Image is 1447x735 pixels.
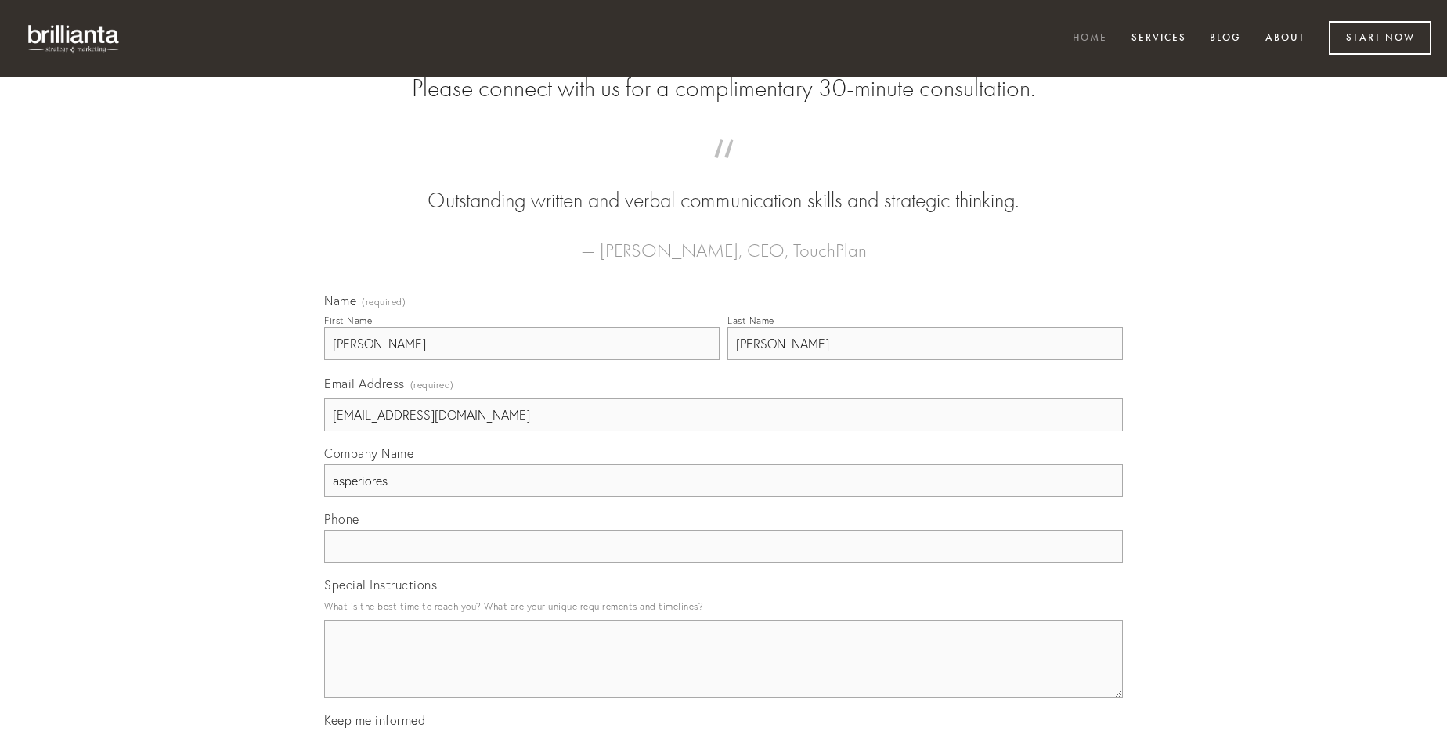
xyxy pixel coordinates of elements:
[349,216,1098,266] figcaption: — [PERSON_NAME], CEO, TouchPlan
[1063,26,1117,52] a: Home
[349,155,1098,216] blockquote: Outstanding written and verbal communication skills and strategic thinking.
[362,297,406,307] span: (required)
[1255,26,1315,52] a: About
[727,315,774,326] div: Last Name
[1329,21,1431,55] a: Start Now
[324,596,1123,617] p: What is the best time to reach you? What are your unique requirements and timelines?
[324,577,437,593] span: Special Instructions
[16,16,133,61] img: brillianta - research, strategy, marketing
[324,712,425,728] span: Keep me informed
[324,511,359,527] span: Phone
[1121,26,1196,52] a: Services
[324,445,413,461] span: Company Name
[324,74,1123,103] h2: Please connect with us for a complimentary 30-minute consultation.
[324,376,405,391] span: Email Address
[324,293,356,308] span: Name
[410,374,454,395] span: (required)
[324,315,372,326] div: First Name
[1200,26,1251,52] a: Blog
[349,155,1098,186] span: “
